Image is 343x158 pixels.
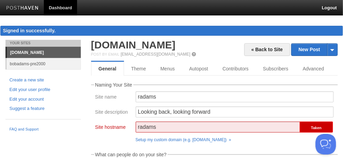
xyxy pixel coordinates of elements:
a: Edit your account [10,96,77,103]
a: Theme [124,62,154,76]
a: Autopost [182,62,215,76]
img: Posthaven-bar [6,6,39,11]
a: FAQ and Support [10,126,77,133]
a: Menus [153,62,182,76]
legend: Naming Your Site [94,82,133,87]
a: Contributors [216,62,256,76]
a: General [91,62,124,76]
span: Taken [300,122,333,133]
label: Site hostname [95,125,132,131]
a: bobadams-pre2000 [7,58,81,69]
a: [DOMAIN_NAME] [91,39,176,50]
label: Site description [95,110,132,116]
a: Subscribers [256,62,296,76]
legend: What can people do on your site? [94,152,168,157]
li: Your Sites [5,40,81,47]
a: Create a new site [10,77,77,84]
iframe: Help Scout Beacon - Open [316,134,336,155]
a: Suggest a feature [10,105,77,112]
a: [DOMAIN_NAME] [7,47,81,58]
a: Edit your user profile [10,86,77,93]
a: Advanced [296,62,331,76]
a: New Post [292,44,337,56]
label: Site name [95,94,132,101]
div: Signed in successfully. [0,26,343,36]
a: [EMAIL_ADDRESS][DOMAIN_NAME] [121,52,190,57]
span: Post by Email [91,52,120,56]
a: Setup my custom domain (e.g. [DOMAIN_NAME]) » [136,137,231,142]
a: « Back to Site [244,43,290,56]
